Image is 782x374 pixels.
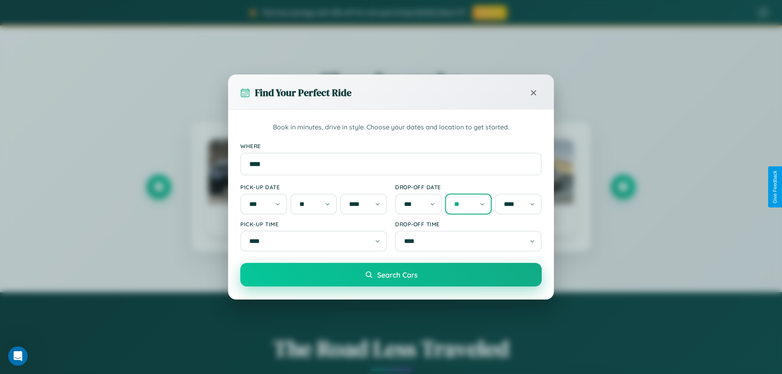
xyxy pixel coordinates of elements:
[240,184,387,190] label: Pick-up Date
[240,142,542,149] label: Where
[240,263,542,287] button: Search Cars
[377,270,417,279] span: Search Cars
[240,221,387,227] label: Pick-up Time
[255,86,351,99] h3: Find Your Perfect Ride
[395,184,542,190] label: Drop-off Date
[395,221,542,227] label: Drop-off Time
[240,122,542,133] p: Book in minutes, drive in style. Choose your dates and location to get started.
